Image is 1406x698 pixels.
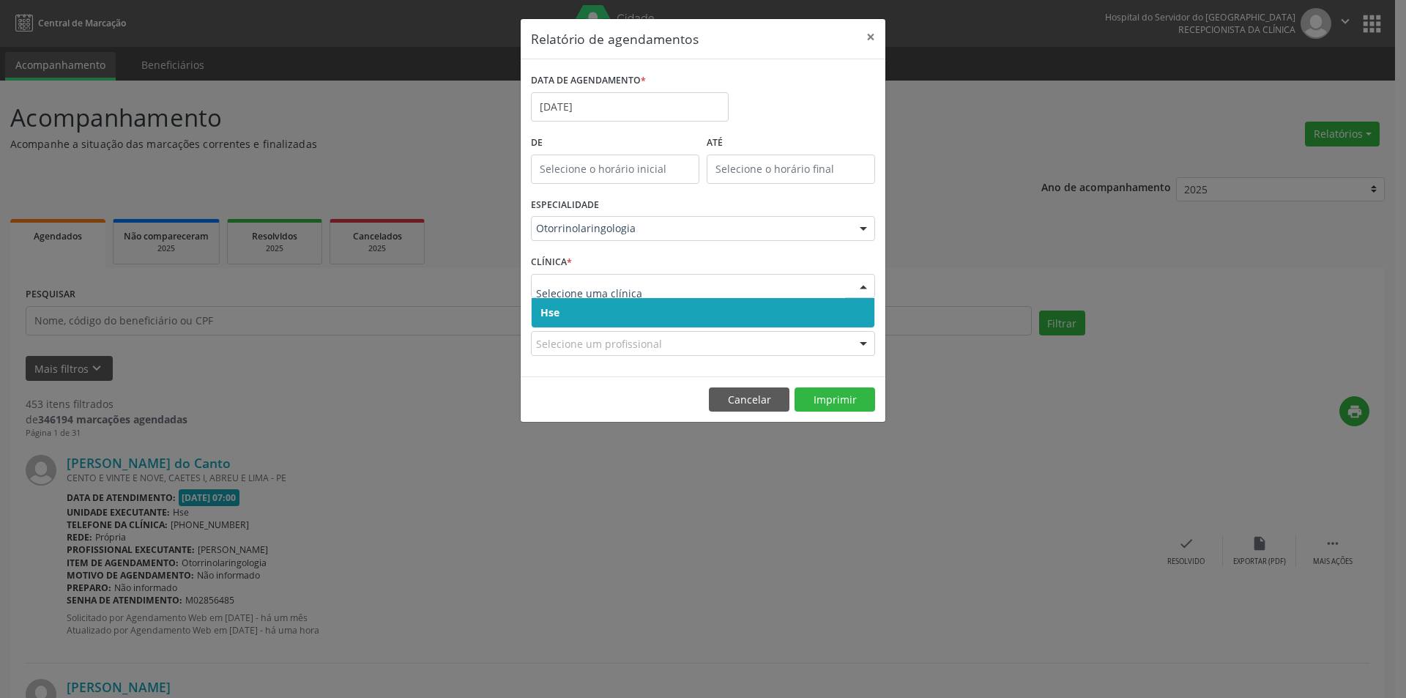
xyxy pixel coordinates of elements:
[536,221,845,236] span: Otorrinolaringologia
[707,132,875,155] label: ATÉ
[536,279,845,308] input: Selecione uma clínica
[531,132,699,155] label: De
[531,155,699,184] input: Selecione o horário inicial
[540,305,559,319] span: Hse
[795,387,875,412] button: Imprimir
[531,92,729,122] input: Selecione uma data ou intervalo
[531,251,572,274] label: CLÍNICA
[707,155,875,184] input: Selecione o horário final
[531,29,699,48] h5: Relatório de agendamentos
[856,19,885,55] button: Close
[531,194,599,217] label: ESPECIALIDADE
[531,70,646,92] label: DATA DE AGENDAMENTO
[709,387,789,412] button: Cancelar
[536,336,662,352] span: Selecione um profissional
